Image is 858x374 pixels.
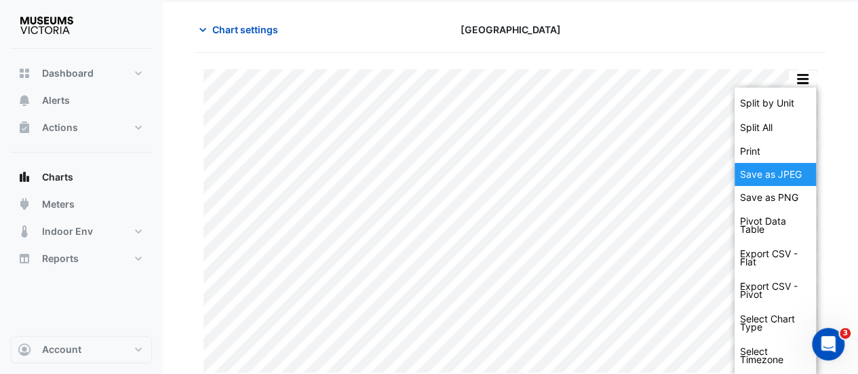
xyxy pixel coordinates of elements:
button: More Options [789,71,816,88]
span: 3 [840,328,851,339]
img: Company Logo [16,11,77,38]
app-icon: Meters [18,198,31,211]
span: Reports [42,252,79,265]
div: Print [735,140,816,163]
app-icon: Reports [18,252,31,265]
div: Save as JPEG [735,163,816,186]
div: Export CSV - Pivot [735,274,816,307]
button: Account [11,336,152,363]
button: Dashboard [11,60,152,87]
span: Charts [42,170,73,184]
app-icon: Actions [18,121,31,134]
div: Export CSV - Flat [735,242,816,274]
span: Actions [42,121,78,134]
button: Actions [11,114,152,141]
button: Alerts [11,87,152,114]
span: [GEOGRAPHIC_DATA] [461,22,561,37]
app-icon: Charts [18,170,31,184]
button: Chart settings [195,18,287,41]
div: Data series of the same unit displayed on the same chart, except for binary data [735,91,816,115]
div: Each data series displayed its own chart, except alerts which are shown on top of non binary data... [735,115,816,140]
iframe: Intercom live chat [812,328,844,360]
app-icon: Indoor Env [18,225,31,238]
button: Meters [11,191,152,218]
span: Account [42,343,81,356]
button: Reports [11,245,152,272]
span: Dashboard [42,67,94,80]
span: Chart settings [212,22,278,37]
app-icon: Dashboard [18,67,31,80]
span: Indoor Env [42,225,93,238]
button: Charts [11,164,152,191]
div: Save as PNG [735,186,816,209]
app-icon: Alerts [18,94,31,107]
span: Meters [42,198,75,211]
div: Pivot Data Table [735,209,816,242]
button: Indoor Env [11,218,152,245]
span: Alerts [42,94,70,107]
div: Select Chart Type [735,307,816,339]
div: Select Timezone [735,339,816,372]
